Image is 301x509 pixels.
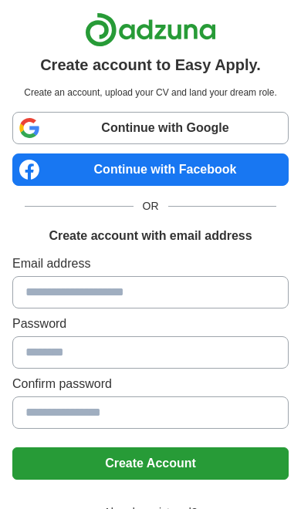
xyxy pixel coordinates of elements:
a: Continue with Google [12,112,289,144]
h1: Create account with email address [49,227,252,245]
h1: Create account to Easy Apply. [40,53,261,76]
img: Adzuna logo [85,12,216,47]
span: OR [134,198,168,214]
p: Create an account, upload your CV and land your dream role. [15,86,286,99]
label: Confirm password [12,375,289,393]
button: Create Account [12,447,289,480]
label: Password [12,315,289,333]
a: Continue with Facebook [12,153,289,186]
label: Email address [12,254,289,273]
